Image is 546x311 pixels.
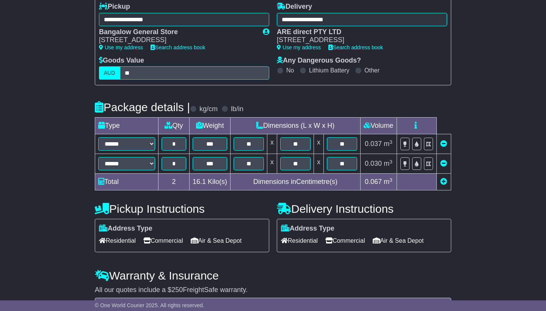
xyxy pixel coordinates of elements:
td: Dimensions (L x W x H) [231,118,361,134]
div: ARE direct PTY LTD [277,28,439,36]
td: x [267,154,277,174]
td: Kilo(s) [190,174,231,190]
td: Total [95,174,158,190]
label: Pickup [99,3,130,11]
div: [STREET_ADDRESS] [277,36,439,44]
label: kg/cm [199,105,218,113]
a: Use my address [277,44,321,50]
span: 0.067 [365,178,382,185]
label: Address Type [99,225,152,233]
label: AUD [99,66,120,80]
span: Commercial [325,235,365,247]
span: Residential [281,235,318,247]
span: 0.030 [365,160,382,167]
div: [STREET_ADDRESS] [99,36,255,44]
span: 0.037 [365,140,382,148]
h4: Package details | [95,101,190,113]
label: lb/in [231,105,243,113]
span: Residential [99,235,136,247]
span: Air & Sea Depot [373,235,424,247]
span: m [384,140,392,148]
sup: 3 [389,139,392,145]
span: © One World Courier 2025. All rights reserved. [95,302,204,308]
h4: Warranty & Insurance [95,269,451,282]
label: Other [364,67,380,74]
a: Search address book [328,44,383,50]
td: Dimensions in Centimetre(s) [231,174,361,190]
span: Air & Sea Depot [191,235,242,247]
a: Remove this item [440,140,447,148]
td: Weight [190,118,231,134]
div: All our quotes include a $ FreightSafe warranty. [95,286,451,294]
span: m [384,160,392,167]
label: Any Dangerous Goods? [277,57,361,65]
span: 250 [171,286,183,294]
td: Volume [361,118,397,134]
label: No [286,67,294,74]
td: Qty [158,118,190,134]
label: Goods Value [99,57,144,65]
a: Remove this item [440,160,447,167]
a: Use my address [99,44,143,50]
label: Lithium Battery [309,67,350,74]
label: Delivery [277,3,312,11]
a: Search address book [151,44,205,50]
label: Address Type [281,225,334,233]
h4: Delivery Instructions [277,203,451,215]
td: x [314,154,324,174]
sup: 3 [389,177,392,183]
sup: 3 [389,159,392,165]
a: Add new item [440,178,447,185]
span: m [384,178,392,185]
td: x [314,134,324,154]
h4: Pickup Instructions [95,203,269,215]
td: x [267,134,277,154]
td: 2 [158,174,190,190]
span: Commercial [143,235,183,247]
td: Type [95,118,158,134]
span: 16.1 [193,178,206,185]
div: Bangalow General Store [99,28,255,36]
